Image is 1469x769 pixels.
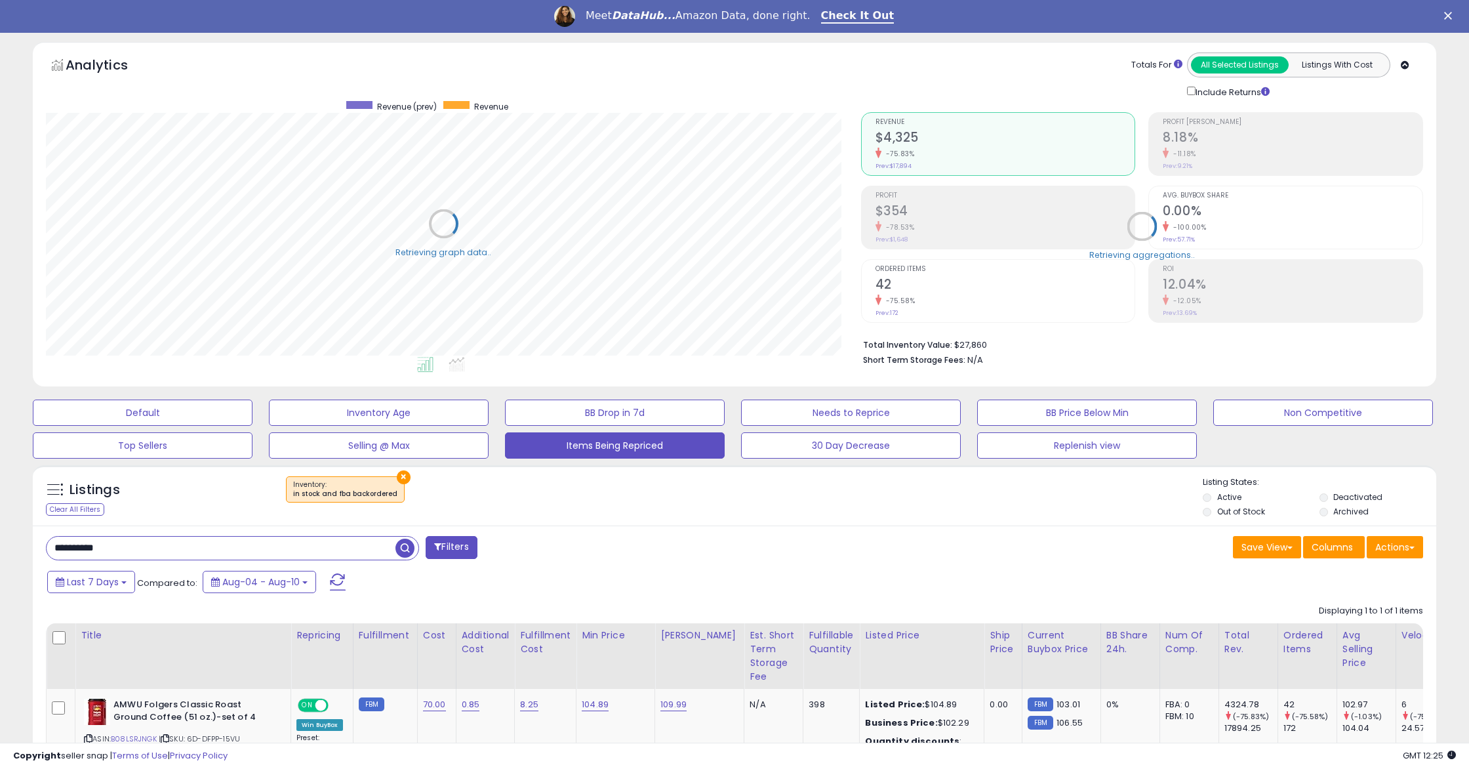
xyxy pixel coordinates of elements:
small: (-1.03%) [1351,711,1382,722]
div: in stock and fba backordered [293,489,397,499]
div: 17894.25 [1224,722,1278,734]
a: 8.25 [520,698,538,711]
span: | SKU: 6D-DFPP-15VU [159,734,240,744]
img: 414LOBPCm8L._SL40_.jpg [84,699,110,725]
button: Listings With Cost [1288,56,1386,73]
small: (-75.58%) [1410,711,1446,722]
button: Replenish view [977,432,1197,459]
a: 0.85 [462,698,480,711]
div: Num of Comp. [1165,629,1213,656]
label: Active [1217,491,1241,503]
div: Min Price [582,629,649,642]
button: Columns [1303,536,1365,558]
h5: Analytics [66,56,153,77]
div: 398 [809,699,849,711]
div: ASIN: [84,699,281,760]
div: Title [81,629,285,642]
a: B08LSRJNGK [111,734,157,745]
small: FBM [1028,697,1053,711]
div: 172 [1283,722,1337,734]
button: All Selected Listings [1191,56,1289,73]
div: Est. Short Term Storage Fee [750,629,797,684]
div: 6 [1401,699,1455,711]
div: Include Returns [1177,84,1285,99]
b: Listed Price: [865,698,925,711]
span: 2025-08-18 12:25 GMT [1403,749,1456,762]
button: Default [33,400,252,426]
span: Compared to: [137,577,197,589]
div: Cost [423,629,451,642]
div: Clear All Filters [46,503,104,516]
div: $104.89 [865,699,974,711]
small: (-75.83%) [1233,711,1269,722]
span: OFF [327,700,348,711]
button: BB Price Below Min [977,400,1197,426]
div: Velocity [1401,629,1449,642]
span: Columns [1312,541,1353,554]
p: Listing States: [1203,476,1436,489]
div: FBM: 10 [1165,711,1209,722]
button: Items Being Repriced [505,432,725,459]
div: Retrieving graph data.. [395,246,491,258]
span: Aug-04 - Aug-10 [222,575,300,589]
i: DataHub... [612,9,675,22]
small: FBM [359,697,384,711]
span: 106.55 [1056,717,1083,729]
div: Meet Amazon Data, done right. [586,9,811,22]
div: Fulfillment Cost [520,629,571,656]
span: ON [299,700,315,711]
span: Inventory : [293,480,397,499]
button: × [397,470,411,484]
div: 0% [1106,699,1150,711]
div: Win BuyBox [296,719,343,731]
button: Selling @ Max [269,432,489,459]
div: Ordered Items [1283,629,1331,656]
span: 103.01 [1056,698,1080,711]
b: AMWU Folgers Classic Roast Ground Coffee (51 oz.)-set of 4 [113,699,273,726]
a: Terms of Use [112,749,168,762]
button: Inventory Age [269,400,489,426]
div: 4324.78 [1224,699,1278,711]
a: 109.99 [660,698,687,711]
label: Out of Stock [1217,506,1265,517]
div: Preset: [296,734,343,763]
div: 42 [1283,699,1337,711]
div: BB Share 24h. [1106,629,1154,656]
b: Quantity discounts [865,735,959,747]
div: Current Buybox Price [1028,629,1095,656]
a: Privacy Policy [170,749,228,762]
div: Additional Cost [462,629,510,656]
div: seller snap | | [13,750,228,762]
button: Actions [1367,536,1423,558]
div: Close [1444,12,1457,20]
strong: Copyright [13,749,61,762]
button: Filters [426,536,477,559]
button: Save View [1233,536,1301,558]
span: Last 7 Days [67,575,119,589]
small: (-75.58%) [1292,711,1328,722]
h5: Listings [70,481,120,499]
div: $102.29 [865,717,974,729]
b: Business Price: [865,717,937,729]
div: Fulfillable Quantity [809,629,854,656]
button: 30 Day Decrease [741,432,961,459]
div: Total Rev. [1224,629,1272,656]
button: Top Sellers [33,432,252,459]
button: BB Drop in 7d [505,400,725,426]
div: Retrieving aggregations.. [1089,249,1195,260]
div: 0.00 [990,699,1011,711]
div: Avg Selling Price [1342,629,1390,670]
div: N/A [750,699,793,711]
button: Last 7 Days [47,571,135,593]
div: 104.04 [1342,722,1396,734]
div: [PERSON_NAME] [660,629,738,642]
div: Listed Price [865,629,978,642]
label: Deactivated [1333,491,1382,503]
div: : [865,736,974,747]
div: Fulfillment [359,629,412,642]
a: Check It Out [821,9,895,24]
div: Displaying 1 to 1 of 1 items [1319,605,1423,617]
div: Repricing [296,629,348,642]
small: FBM [1028,716,1053,730]
a: 104.89 [582,698,609,711]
